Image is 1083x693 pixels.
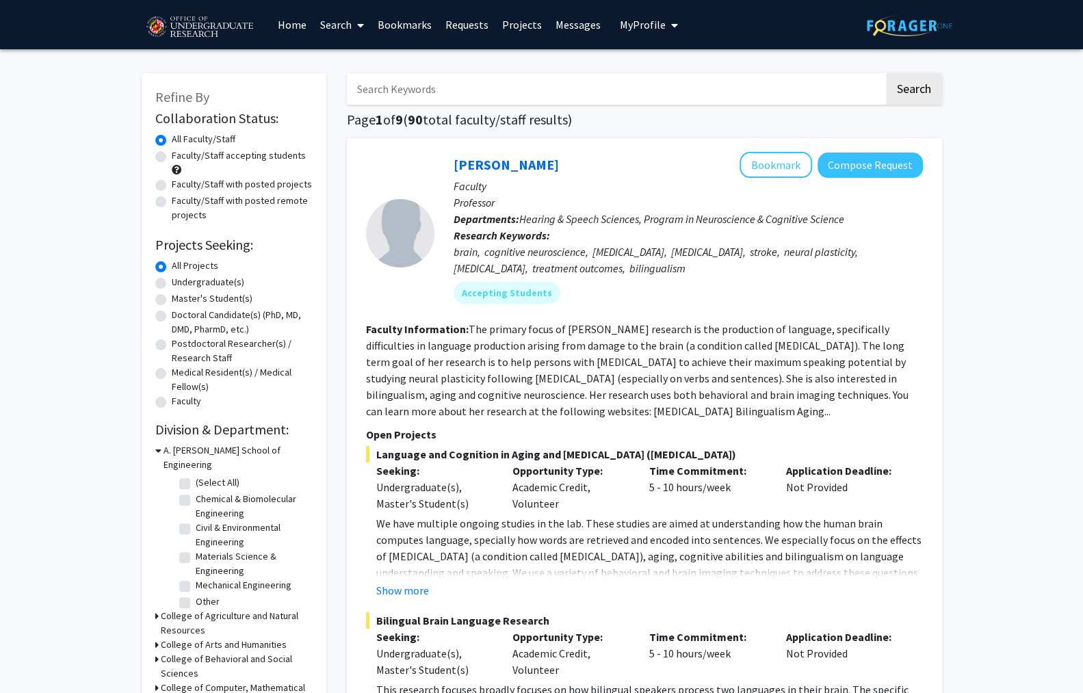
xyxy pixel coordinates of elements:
mat-chip: Accepting Students [454,282,560,304]
b: Faculty Information: [366,322,469,336]
span: Bilingual Brain Language Research [366,612,923,629]
div: 5 - 10 hours/week [639,462,776,512]
div: Undergraduate(s), Master's Student(s) [376,645,493,678]
a: Projects [495,1,549,49]
button: Compose Request to Yasmeen Faroqi-Shah [818,153,923,178]
button: Add Yasmeen Faroqi-Shah to Bookmarks [740,152,812,178]
label: Faculty/Staff with posted remote projects [172,194,313,222]
p: Application Deadline: [786,629,902,645]
b: Research Keywords: [454,228,550,242]
h3: College of Agriculture and Natural Resources [161,609,313,638]
a: [PERSON_NAME] [454,156,559,173]
label: Master's Student(s) [172,291,252,306]
span: My Profile [620,18,666,31]
p: Seeking: [376,462,493,479]
img: ForagerOne Logo [867,15,952,36]
p: Faculty [454,178,923,194]
label: Medical Resident(s) / Medical Fellow(s) [172,365,313,394]
p: We have multiple ongoing studies in the lab. These studies are aimed at understanding how the hum... [376,515,923,581]
a: Bookmarks [371,1,439,49]
h3: College of Arts and Humanities [161,638,287,652]
p: Open Projects [366,426,923,443]
label: Materials Science & Engineering [196,549,309,578]
a: Search [313,1,371,49]
b: Departments: [454,212,519,226]
a: Requests [439,1,495,49]
div: Not Provided [776,629,913,678]
p: Opportunity Type: [512,629,629,645]
label: (Select All) [196,475,239,490]
span: 90 [408,111,423,128]
label: Undergraduate(s) [172,275,244,289]
span: Refine By [155,88,209,105]
div: brain, cognitive neuroscience, [MEDICAL_DATA], [MEDICAL_DATA], stroke, neural plasticity, [MEDICA... [454,244,923,276]
h2: Projects Seeking: [155,237,313,253]
span: 1 [376,111,383,128]
img: University of Maryland Logo [142,10,257,44]
label: All Faculty/Staff [172,132,235,146]
p: Application Deadline: [786,462,902,479]
a: Home [271,1,313,49]
label: Faculty/Staff accepting students [172,148,306,163]
p: Time Commitment: [649,629,766,645]
h3: A. [PERSON_NAME] School of Engineering [164,443,313,472]
h2: Division & Department: [155,421,313,438]
div: Undergraduate(s), Master's Student(s) [376,479,493,512]
label: Mechanical Engineering [196,578,291,592]
div: Academic Credit, Volunteer [502,462,639,512]
fg-read-more: The primary focus of [PERSON_NAME] research is the production of language, specifically difficult... [366,322,909,418]
a: Messages [549,1,608,49]
label: Faculty [172,394,201,408]
p: Time Commitment: [649,462,766,479]
p: Opportunity Type: [512,462,629,479]
div: Academic Credit, Volunteer [502,629,639,678]
p: Professor [454,194,923,211]
label: Civil & Environmental Engineering [196,521,309,549]
h3: College of Behavioral and Social Sciences [161,652,313,681]
h2: Collaboration Status: [155,110,313,127]
iframe: Chat [10,631,58,683]
span: Language and Cognition in Aging and [MEDICAL_DATA] ([MEDICAL_DATA]) [366,446,923,462]
span: Hearing & Speech Sciences, Program in Neuroscience & Cognitive Science [519,212,844,226]
button: Search [886,73,942,105]
label: All Projects [172,259,218,273]
h1: Page of ( total faculty/staff results) [347,112,942,128]
div: Not Provided [776,462,913,512]
input: Search Keywords [347,73,884,105]
p: Seeking: [376,629,493,645]
span: 9 [395,111,403,128]
label: Doctoral Candidate(s) (PhD, MD, DMD, PharmD, etc.) [172,308,313,337]
label: Faculty/Staff with posted projects [172,177,312,192]
label: Postdoctoral Researcher(s) / Research Staff [172,337,313,365]
div: 5 - 10 hours/week [639,629,776,678]
label: Other [196,594,220,609]
button: Show more [376,582,429,599]
label: Chemical & Biomolecular Engineering [196,492,309,521]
